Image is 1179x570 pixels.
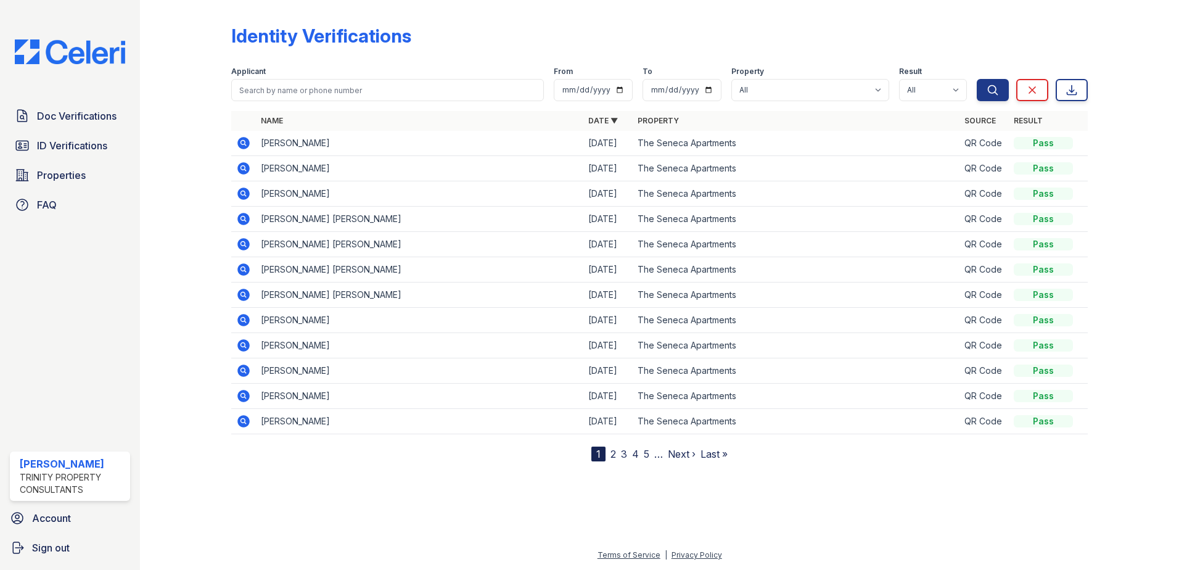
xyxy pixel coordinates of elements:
[256,257,583,283] td: [PERSON_NAME] [PERSON_NAME]
[583,207,633,232] td: [DATE]
[583,131,633,156] td: [DATE]
[256,207,583,232] td: [PERSON_NAME] [PERSON_NAME]
[256,131,583,156] td: [PERSON_NAME]
[700,448,728,460] a: Last »
[959,232,1009,257] td: QR Code
[10,133,130,158] a: ID Verifications
[256,358,583,384] td: [PERSON_NAME]
[256,308,583,333] td: [PERSON_NAME]
[1014,289,1073,301] div: Pass
[633,207,960,232] td: The Seneca Apartments
[959,384,1009,409] td: QR Code
[256,283,583,308] td: [PERSON_NAME] [PERSON_NAME]
[1014,162,1073,175] div: Pass
[583,308,633,333] td: [DATE]
[583,156,633,181] td: [DATE]
[959,333,1009,358] td: QR Code
[959,257,1009,283] td: QR Code
[1014,263,1073,276] div: Pass
[37,168,86,183] span: Properties
[1014,390,1073,402] div: Pass
[20,456,125,471] div: [PERSON_NAME]
[959,181,1009,207] td: QR Code
[633,308,960,333] td: The Seneca Apartments
[633,283,960,308] td: The Seneca Apartments
[959,131,1009,156] td: QR Code
[654,447,663,461] span: …
[583,257,633,283] td: [DATE]
[588,116,618,125] a: Date ▼
[668,448,696,460] a: Next ›
[633,358,960,384] td: The Seneca Apartments
[633,257,960,283] td: The Seneca Apartments
[231,79,544,101] input: Search by name or phone number
[256,333,583,358] td: [PERSON_NAME]
[959,207,1009,232] td: QR Code
[583,384,633,409] td: [DATE]
[5,39,135,64] img: CE_Logo_Blue-a8612792a0a2168367f1c8372b55b34899dd931a85d93a1a3d3e32e68fde9ad4.png
[1014,137,1073,149] div: Pass
[959,409,1009,434] td: QR Code
[633,181,960,207] td: The Seneca Apartments
[256,232,583,257] td: [PERSON_NAME] [PERSON_NAME]
[583,409,633,434] td: [DATE]
[256,409,583,434] td: [PERSON_NAME]
[621,448,627,460] a: 3
[959,308,1009,333] td: QR Code
[37,109,117,123] span: Doc Verifications
[20,471,125,496] div: Trinity Property Consultants
[959,283,1009,308] td: QR Code
[633,131,960,156] td: The Seneca Apartments
[10,163,130,188] a: Properties
[959,358,1009,384] td: QR Code
[583,181,633,207] td: [DATE]
[633,333,960,358] td: The Seneca Apartments
[583,283,633,308] td: [DATE]
[964,116,996,125] a: Source
[633,384,960,409] td: The Seneca Apartments
[231,25,411,47] div: Identity Verifications
[632,448,639,460] a: 4
[731,67,764,76] label: Property
[665,550,667,560] div: |
[5,506,135,531] a: Account
[37,138,107,153] span: ID Verifications
[231,67,266,76] label: Applicant
[1014,238,1073,250] div: Pass
[1014,213,1073,225] div: Pass
[1014,314,1073,326] div: Pass
[672,550,722,560] a: Privacy Policy
[37,197,57,212] span: FAQ
[591,447,606,461] div: 1
[610,448,616,460] a: 2
[1014,415,1073,427] div: Pass
[256,181,583,207] td: [PERSON_NAME]
[32,511,71,526] span: Account
[598,550,660,560] a: Terms of Service
[643,67,652,76] label: To
[1014,188,1073,200] div: Pass
[32,540,70,555] span: Sign out
[10,192,130,217] a: FAQ
[10,104,130,128] a: Doc Verifications
[261,116,283,125] a: Name
[583,232,633,257] td: [DATE]
[5,535,135,560] a: Sign out
[554,67,573,76] label: From
[644,448,649,460] a: 5
[1014,365,1073,377] div: Pass
[633,409,960,434] td: The Seneca Apartments
[633,156,960,181] td: The Seneca Apartments
[1014,116,1043,125] a: Result
[959,156,1009,181] td: QR Code
[633,232,960,257] td: The Seneca Apartments
[899,67,922,76] label: Result
[256,384,583,409] td: [PERSON_NAME]
[1014,339,1073,352] div: Pass
[256,156,583,181] td: [PERSON_NAME]
[583,333,633,358] td: [DATE]
[638,116,679,125] a: Property
[583,358,633,384] td: [DATE]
